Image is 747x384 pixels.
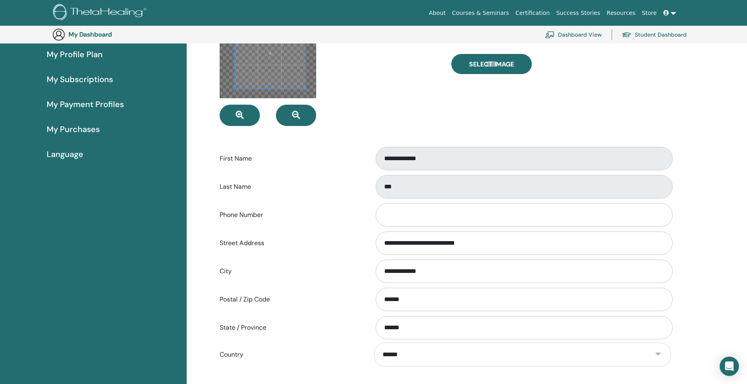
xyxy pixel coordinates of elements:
[720,357,739,376] div: Open Intercom Messenger
[214,264,368,279] label: City
[603,6,639,21] a: Resources
[214,179,368,194] label: Last Name
[214,151,368,166] label: First Name
[545,26,602,43] a: Dashboard View
[47,98,124,110] span: My Payment Profiles
[214,235,368,251] label: Street Address
[47,48,103,60] span: My Profile Plan
[639,6,660,21] a: Store
[449,6,512,21] a: Courses & Seminars
[469,60,514,68] span: Select Image
[68,31,149,38] h3: My Dashboard
[53,4,149,22] img: logo.png
[512,6,553,21] a: Certification
[214,320,368,335] label: State / Province
[52,28,65,41] img: generic-user-icon.jpg
[214,292,368,307] label: Postal / Zip Code
[622,31,632,38] img: graduation-cap.svg
[622,26,687,43] a: Student Dashboard
[553,6,603,21] a: Success Stories
[214,347,368,362] label: Country
[486,61,497,67] input: Select Image
[47,148,83,160] span: Language
[426,6,449,21] a: About
[214,207,368,223] label: Phone Number
[47,123,100,135] span: My Purchases
[47,73,113,85] span: My Subscriptions
[545,31,555,38] img: chalkboard-teacher.svg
